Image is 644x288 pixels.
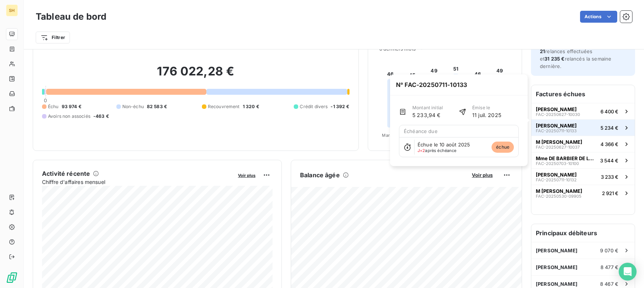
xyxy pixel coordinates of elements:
span: J+2 [418,148,425,153]
span: échue [492,142,514,153]
span: FAC-20250703-10100 [536,161,579,166]
h6: Balance âgée [300,171,340,179]
span: Voir plus [238,173,255,178]
span: 0 [44,97,47,103]
span: [PERSON_NAME] [536,281,577,287]
span: [PERSON_NAME] [536,106,577,112]
span: 11 juil. 2025 [472,111,501,119]
span: -1 392 € [331,103,349,110]
button: M [PERSON_NAME]FAC-20250627-100374 366 € [531,136,635,152]
button: Voir plus [470,172,495,178]
span: FAC-20250711-10133 [536,129,577,133]
span: Non-échu [122,103,144,110]
span: -463 € [93,113,109,120]
span: 5 234 € [600,125,618,131]
span: Échéance due [404,128,438,134]
div: SH [6,4,18,16]
button: Filtrer [36,32,70,43]
span: 2 921 € [602,190,618,196]
span: 5 233,94 € [412,111,443,119]
span: Avoirs non associés [48,113,90,120]
h2: 176 022,28 € [42,64,350,86]
span: 21 [540,48,545,54]
button: M [PERSON_NAME]FAC-20250530-099052 921 € [531,185,635,201]
span: 4 366 € [600,141,618,147]
span: 93 974 € [62,103,81,110]
h6: Principaux débiteurs [531,224,635,242]
span: N° FAC-20250711-10133 [390,74,473,95]
span: Échu [48,103,59,110]
h3: Tableau de bord [36,10,106,23]
span: M [PERSON_NAME] [536,188,582,194]
span: 3 233 € [601,174,618,180]
span: 9 070 € [600,247,618,253]
span: FAC-20250530-09905 [536,194,582,198]
span: Voir plus [472,172,493,178]
button: [PERSON_NAME]FAC-20250711-101335 234 € [531,119,635,136]
img: Logo LeanPay [6,272,18,284]
h6: Factures échues [531,85,635,103]
span: 82 583 € [147,103,167,110]
span: Montant initial [412,104,443,111]
h6: Activité récente [42,169,90,178]
span: après échéance [418,148,457,153]
button: Actions [580,11,617,23]
span: FAC-20250711-10132 [536,178,577,182]
span: Chiffre d'affaires mensuel [42,178,233,186]
span: 3 544 € [600,158,618,164]
span: [PERSON_NAME] [536,247,577,253]
span: [PERSON_NAME] [536,264,577,270]
span: 1 320 € [243,103,259,110]
span: FAC-20250627-10030 [536,112,580,117]
span: [PERSON_NAME] [536,123,577,129]
span: Mme DE BARBIER DE LA SERRE [536,155,597,161]
span: M [PERSON_NAME] [536,139,582,145]
button: Mme DE BARBIER DE LA SERREFAC-20250703-101003 544 € [531,152,635,168]
span: 6 400 € [600,109,618,114]
div: Open Intercom Messenger [619,263,637,281]
span: [PERSON_NAME] [536,172,577,178]
span: 31 235 € [544,56,564,62]
button: [PERSON_NAME]FAC-20250627-100306 400 € [531,103,635,119]
button: Voir plus [236,172,258,178]
span: relances effectuées et relancés la semaine dernière. [540,48,611,69]
span: 8 477 € [600,264,618,270]
button: [PERSON_NAME]FAC-20250711-101323 233 € [531,168,635,185]
span: Recouvrement [208,103,240,110]
span: Crédit divers [300,103,328,110]
span: FAC-20250627-10037 [536,145,580,149]
tspan: Mars 25 [382,133,398,138]
span: 8 467 € [600,281,618,287]
span: Émise le [472,104,501,111]
span: Échue le 10 août 2025 [418,142,470,148]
